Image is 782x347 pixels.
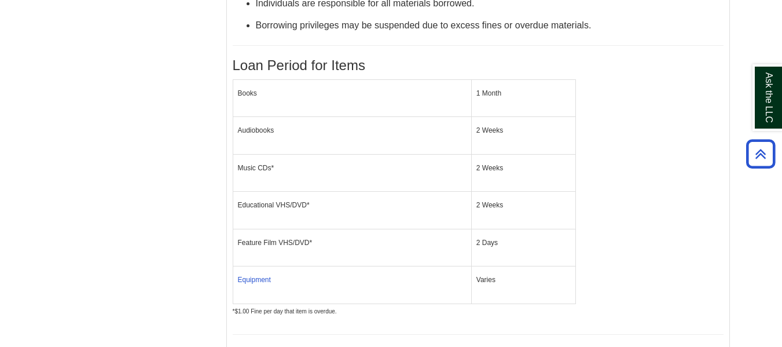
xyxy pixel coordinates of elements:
[233,57,724,74] h3: Loan Period for Items
[238,89,257,97] span: Books
[233,308,337,315] span: *$1.00 Fine per day that item is overdue.
[476,201,503,209] span: 2 Weeks
[476,276,495,284] span: Varies
[238,239,313,247] span: Feature Film VHS/DVD*
[238,164,274,172] span: Music CDs*
[476,126,503,134] span: 2 Weeks
[476,239,498,247] span: 2 Days
[476,164,503,172] span: 2 Weeks
[742,146,779,162] a: Back to Top
[238,276,271,284] span: Equipment
[256,17,724,34] p: Borrowing privileges may be suspended due to excess fines or overdue materials.
[476,89,501,97] span: 1 Month
[238,201,310,209] span: Educational VHS/DVD*
[238,126,274,134] span: Audiobooks
[238,274,271,284] a: Equipment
